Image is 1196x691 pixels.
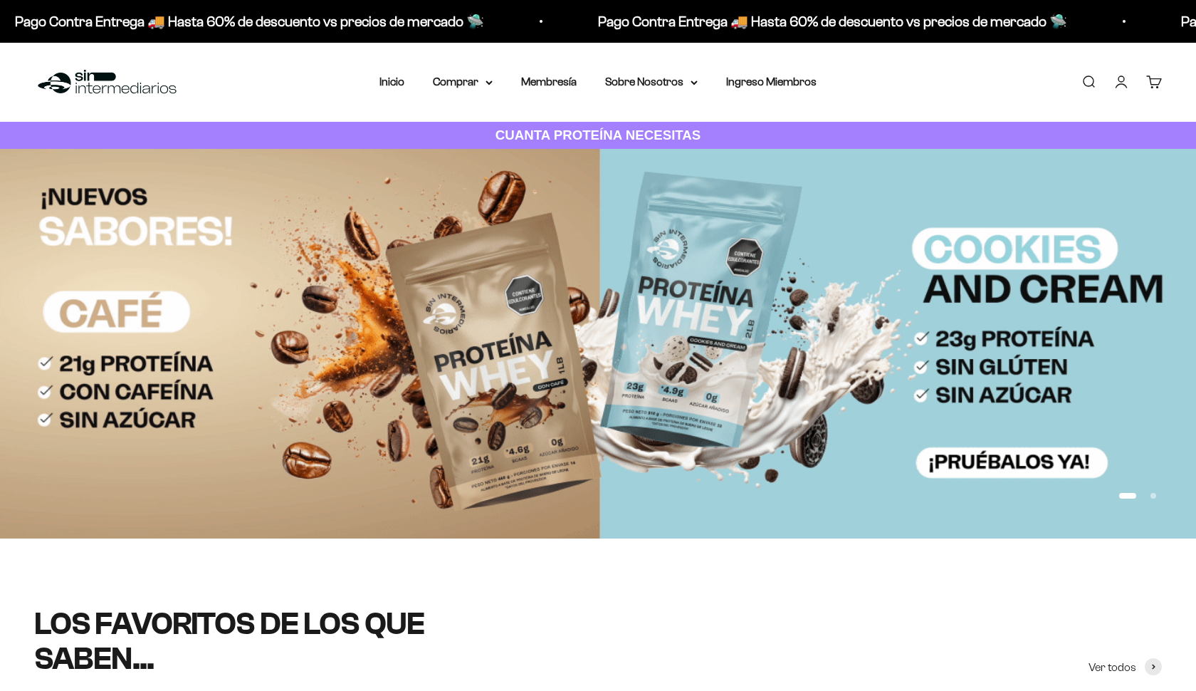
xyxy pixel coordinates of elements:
[9,10,478,33] p: Pago Contra Entrega 🚚 Hasta 60% de descuento vs precios de mercado 🛸
[1089,658,1162,677] a: Ver todos
[726,76,817,88] a: Ingreso Miembros
[521,76,577,88] a: Membresía
[433,73,493,91] summary: Comprar
[1089,658,1136,677] span: Ver todos
[379,76,404,88] a: Inicio
[605,73,698,91] summary: Sobre Nosotros
[592,10,1061,33] p: Pago Contra Entrega 🚚 Hasta 60% de descuento vs precios de mercado 🛸
[495,128,701,142] strong: CUANTA PROTEÍNA NECESITAS
[34,606,424,675] split-lines: LOS FAVORITOS DE LOS QUE SABEN...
